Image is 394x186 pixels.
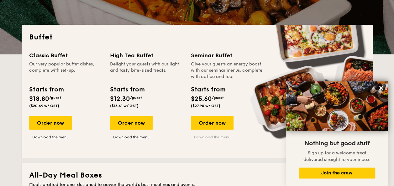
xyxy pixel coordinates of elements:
a: Download the menu [191,135,234,140]
span: ($20.49 w/ GST) [29,104,59,108]
span: /guest [49,96,61,100]
span: ($13.41 w/ GST) [110,104,139,108]
div: Seminar Buffet [191,51,264,60]
div: Starts from [29,85,63,94]
img: DSC07876-Edit02-Large.jpeg [286,81,388,131]
div: Order now [110,116,153,130]
span: $18.80 [29,95,49,103]
button: Join the crew [299,168,375,178]
div: Order now [29,116,72,130]
span: $25.60 [191,95,212,103]
div: Give your guests an energy boost with our seminar menus, complete with coffee and tea. [191,61,264,80]
a: Download the menu [110,135,153,140]
span: Sign up for a welcome treat delivered straight to your inbox. [303,150,370,162]
div: Starts from [191,85,225,94]
div: Our very popular buffet dishes, complete with set-up. [29,61,102,80]
span: /guest [212,96,224,100]
span: /guest [130,96,142,100]
button: Close [376,83,386,93]
span: $12.30 [110,95,130,103]
span: Nothing but good stuff [304,140,370,147]
div: Classic Buffet [29,51,102,60]
a: Download the menu [29,135,72,140]
div: High Tea Buffet [110,51,183,60]
div: Order now [191,116,234,130]
h2: Buffet [29,32,365,42]
div: Starts from [110,85,144,94]
div: Delight your guests with our light and tasty bite-sized treats. [110,61,183,80]
h2: All-Day Meal Boxes [29,170,365,180]
span: ($27.90 w/ GST) [191,104,220,108]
